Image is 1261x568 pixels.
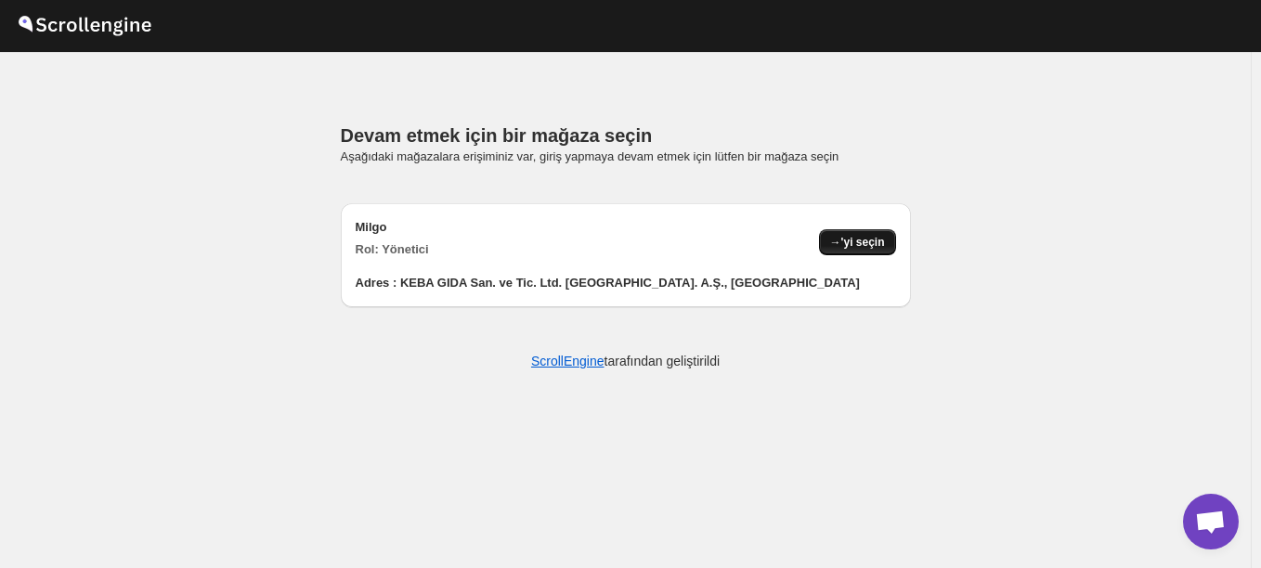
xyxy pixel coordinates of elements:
[1183,494,1239,549] div: Açık sohbet
[531,354,604,368] a: ScrollEngine
[356,220,387,234] b: Milgo
[830,235,885,250] span: →'yi seçin
[356,276,860,290] b: Adres : KEBA GIDA San. ve Tic. Ltd. [GEOGRAPHIC_DATA]. A.Ş., [GEOGRAPHIC_DATA]
[531,352,720,370] p: tarafından geliştirildi
[356,242,429,256] b: Rol: Yönetici
[341,148,911,166] p: Aşağıdaki mağazalara erişiminiz var, giriş yapmaya devam etmek için lütfen bir mağaza seçin
[341,125,653,146] span: Devam etmek için bir mağaza seçin
[819,229,896,255] button: →'yi seçin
